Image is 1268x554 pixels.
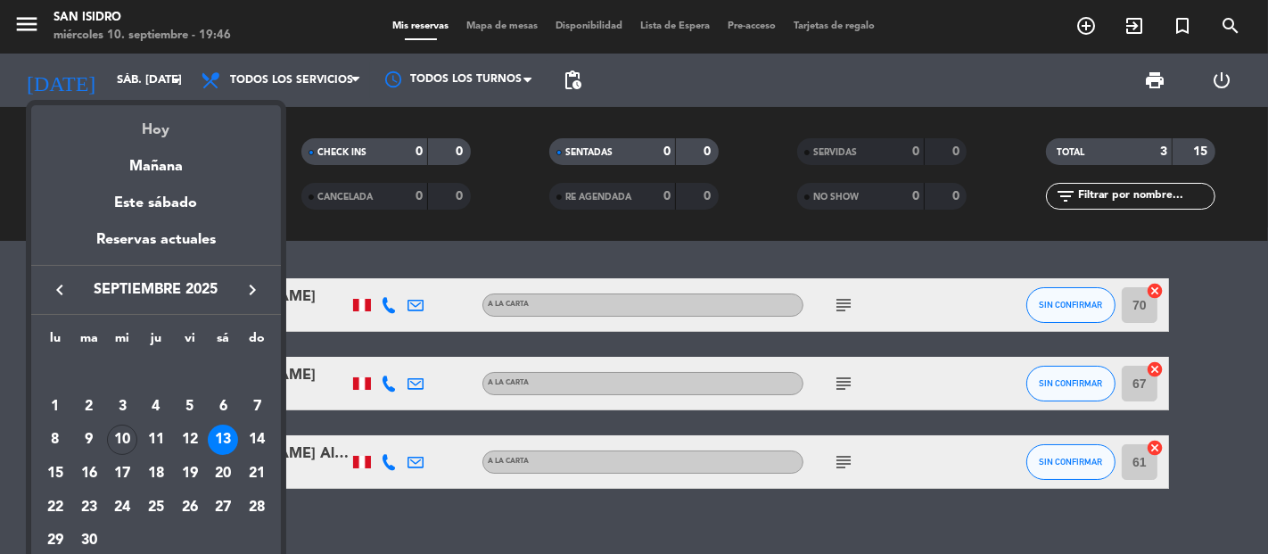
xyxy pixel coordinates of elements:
[173,328,207,356] th: viernes
[38,424,72,458] td: 8 de septiembre de 2025
[240,491,274,525] td: 28 de septiembre de 2025
[105,390,139,424] td: 3 de septiembre de 2025
[139,491,173,525] td: 25 de septiembre de 2025
[175,459,205,489] div: 19
[139,390,173,424] td: 4 de septiembre de 2025
[141,492,171,523] div: 25
[105,491,139,525] td: 24 de septiembre de 2025
[208,425,238,455] div: 13
[105,457,139,491] td: 17 de septiembre de 2025
[40,459,70,489] div: 15
[242,492,272,523] div: 28
[240,457,274,491] td: 21 de septiembre de 2025
[49,279,70,301] i: keyboard_arrow_left
[173,457,207,491] td: 19 de septiembre de 2025
[107,459,137,489] div: 17
[175,392,205,422] div: 5
[74,492,104,523] div: 23
[74,392,104,422] div: 2
[72,424,106,458] td: 9 de septiembre de 2025
[44,278,76,302] button: keyboard_arrow_left
[105,424,139,458] td: 10 de septiembre de 2025
[175,492,205,523] div: 26
[40,492,70,523] div: 22
[175,425,205,455] div: 12
[72,328,106,356] th: martes
[240,424,274,458] td: 14 de septiembre de 2025
[107,425,137,455] div: 10
[40,392,70,422] div: 1
[31,228,281,265] div: Reservas actuales
[173,390,207,424] td: 5 de septiembre de 2025
[38,390,72,424] td: 1 de septiembre de 2025
[242,459,272,489] div: 21
[240,328,274,356] th: domingo
[141,392,171,422] div: 4
[31,105,281,142] div: Hoy
[207,424,241,458] td: 13 de septiembre de 2025
[139,328,173,356] th: jueves
[207,491,241,525] td: 27 de septiembre de 2025
[38,356,274,390] td: SEP.
[173,424,207,458] td: 12 de septiembre de 2025
[72,491,106,525] td: 23 de septiembre de 2025
[72,457,106,491] td: 16 de septiembre de 2025
[74,459,104,489] div: 16
[31,142,281,178] div: Mañana
[242,279,263,301] i: keyboard_arrow_right
[208,492,238,523] div: 27
[105,328,139,356] th: miércoles
[208,392,238,422] div: 6
[141,459,171,489] div: 18
[38,328,72,356] th: lunes
[207,328,241,356] th: sábado
[208,459,238,489] div: 20
[207,457,241,491] td: 20 de septiembre de 2025
[236,278,268,302] button: keyboard_arrow_right
[139,457,173,491] td: 18 de septiembre de 2025
[40,425,70,455] div: 8
[107,492,137,523] div: 24
[242,425,272,455] div: 14
[31,178,281,228] div: Este sábado
[173,491,207,525] td: 26 de septiembre de 2025
[141,425,171,455] div: 11
[107,392,137,422] div: 3
[38,491,72,525] td: 22 de septiembre de 2025
[242,392,272,422] div: 7
[76,278,236,302] span: septiembre 2025
[38,457,72,491] td: 15 de septiembre de 2025
[240,390,274,424] td: 7 de septiembre de 2025
[72,390,106,424] td: 2 de septiembre de 2025
[207,390,241,424] td: 6 de septiembre de 2025
[74,425,104,455] div: 9
[139,424,173,458] td: 11 de septiembre de 2025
